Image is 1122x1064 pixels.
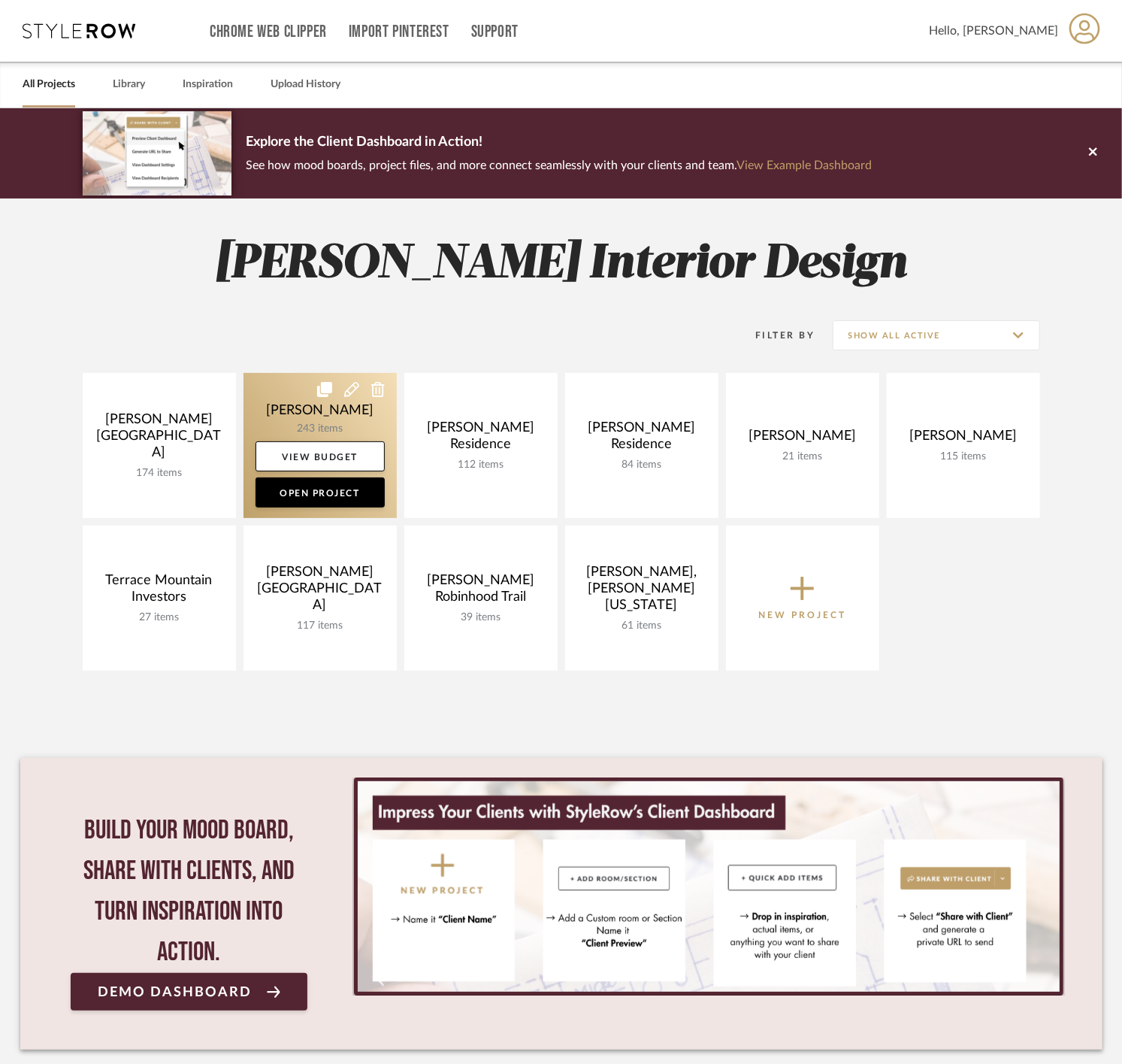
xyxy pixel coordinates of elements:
a: Support [471,26,519,38]
span: Hello, [PERSON_NAME] [929,22,1058,40]
div: 112 items [416,459,546,471]
div: [PERSON_NAME] [738,428,867,450]
h2: [PERSON_NAME] Interior Design [20,236,1102,293]
div: [PERSON_NAME][GEOGRAPHIC_DATA] [256,564,385,620]
a: Library [113,74,145,95]
span: Demo Dashboard [98,985,252,999]
img: StyleRow_Client_Dashboard_Banner__1_.png [358,781,1059,992]
div: 39 items [416,611,546,624]
div: Filter By [736,328,815,343]
div: 27 items [95,611,224,624]
a: View Example Dashboard [737,159,872,171]
div: Build your mood board, share with clients, and turn inspiration into action. [71,811,308,973]
div: 21 items [738,450,867,463]
div: [PERSON_NAME] Residence [416,420,546,459]
p: Explore the Client Dashboard in Action! [246,131,872,155]
a: Upload History [271,74,340,95]
a: View Budget [256,441,385,471]
div: 61 items [577,620,706,632]
div: 117 items [256,620,385,632]
div: 84 items [577,459,706,471]
div: 0 [352,778,1064,996]
div: [PERSON_NAME] Residence [577,420,706,459]
a: Inspiration [183,74,233,95]
p: New Project [758,608,846,623]
div: [PERSON_NAME] [899,428,1028,450]
a: All Projects [23,74,75,95]
div: [PERSON_NAME], [PERSON_NAME] [US_STATE] [577,564,706,620]
a: Import Pinterest [349,26,449,38]
a: Demo Dashboard [71,973,308,1011]
div: Terrace Mountain Investors [95,572,224,611]
div: [PERSON_NAME][GEOGRAPHIC_DATA] [95,411,224,467]
a: Chrome Web Clipper [210,26,327,38]
div: 174 items [95,467,224,480]
a: Open Project [256,477,385,508]
p: See how mood boards, project files, and more connect seamlessly with your clients and team. [246,155,872,176]
img: d5d033c5-7b12-40c2-a960-1ecee1989c38.png [83,111,231,195]
div: [PERSON_NAME] Robinhood Trail [416,572,546,611]
button: New Project [726,526,879,671]
div: 115 items [899,450,1028,463]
